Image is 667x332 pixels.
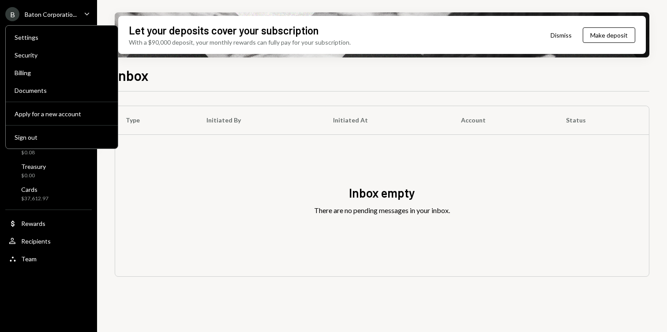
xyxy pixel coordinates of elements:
button: Apply for a new account [9,106,114,122]
div: Cards [21,186,49,193]
div: Sign out [15,134,109,141]
th: Initiated At [322,106,450,134]
div: Let your deposits cover your subscription [129,23,319,38]
a: Settings [9,29,114,45]
div: Billing [15,69,109,76]
a: Recipients [5,233,92,249]
div: There are no pending messages in your inbox. [314,205,450,216]
div: B [5,7,19,21]
a: Billing [9,65,114,80]
div: $37,612.97 [21,195,49,202]
div: Baton Corporatio... [25,11,77,18]
button: Dismiss [540,25,583,46]
div: Settings [15,34,109,41]
th: Status [555,106,649,134]
a: Documents [9,82,114,98]
div: Inbox empty [349,184,415,202]
a: Rewards [5,215,92,231]
th: Account [450,106,555,134]
a: Team [5,251,92,267]
div: Documents [15,87,109,94]
div: $0.08 [21,149,47,156]
div: Recipients [21,237,51,245]
button: Sign out [9,130,114,145]
div: Apply for a new account [15,110,109,118]
th: Initiated By [196,106,323,134]
div: With a $90,000 deposit, your monthly rewards can fully pay for your subscription. [129,38,351,47]
div: Security [15,51,109,59]
div: $0.00 [21,172,46,179]
div: Rewards [21,220,45,227]
div: Team [21,255,37,263]
th: Type [115,106,196,134]
h1: Inbox [115,66,149,84]
button: Make deposit [583,27,635,43]
a: Cards$37,612.97 [5,183,92,204]
a: Security [9,47,114,63]
a: Treasury$0.00 [5,160,92,181]
div: Treasury [21,163,46,170]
